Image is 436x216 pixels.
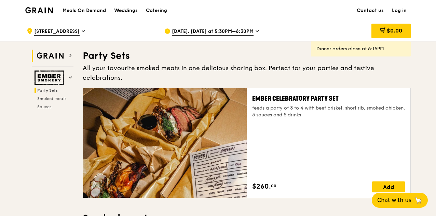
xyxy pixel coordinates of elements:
[63,7,106,14] h1: Meals On Demand
[37,88,58,93] span: Party Sets
[372,193,428,208] button: Chat with us🦙
[35,71,66,85] img: Ember Smokery web logo
[35,50,66,62] img: Grain web logo
[388,0,411,21] a: Log in
[34,28,80,36] span: [STREET_ADDRESS]
[114,0,138,21] div: Weddings
[146,0,167,21] div: Catering
[37,96,66,101] span: Smoked meats
[110,0,142,21] a: Weddings
[83,50,411,62] h3: Party Sets
[377,196,411,204] span: Chat with us
[387,27,402,34] span: $0.00
[372,181,405,192] div: Add
[37,104,51,109] span: Sauces
[83,63,411,82] div: All your favourite smoked meats in one delicious sharing box. Perfect for your parties and festiv...
[414,196,422,204] span: 🦙
[252,181,271,192] span: $260.
[353,0,388,21] a: Contact us
[252,94,405,103] div: Ember Celebratory Party Set
[271,183,276,189] span: 00
[172,28,254,36] span: [DATE], [DATE] at 5:30PM–6:30PM
[25,7,53,13] img: Grain
[252,105,405,118] div: feeds a party of 3 to 4 with beef brisket, short rib, smoked chicken, 5 sauces and 5 drinks
[316,46,405,52] div: Dinner orders close at 6:15PM
[142,0,171,21] a: Catering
